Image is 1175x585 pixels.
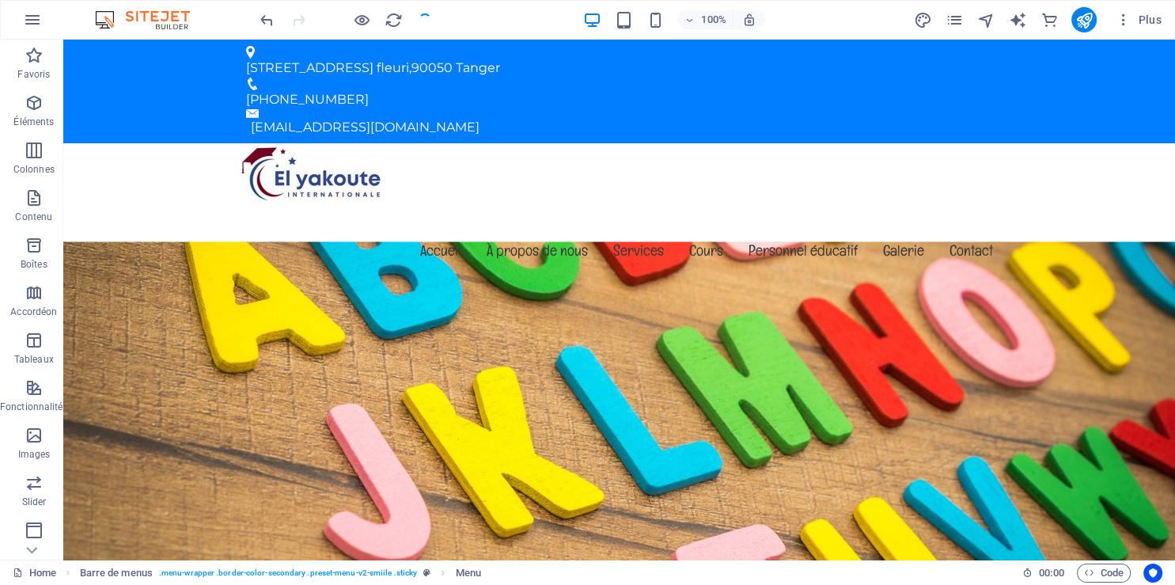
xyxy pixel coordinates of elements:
[945,10,964,29] button: pages
[1008,11,1026,29] i: AI Writer
[80,564,153,583] span: Cliquez pour sélectionner. Double-cliquez pour modifier.
[258,11,276,29] i: Annuler : Modifier les éléments du menu (Ctrl+Z)
[1022,564,1064,583] h6: Durée de la session
[13,163,55,176] p: Colonnes
[1077,564,1131,583] button: Code
[80,564,481,583] nav: breadcrumb
[1008,10,1027,29] button: text_generator
[1040,10,1059,29] button: commerce
[17,68,50,81] p: Favoris
[976,11,995,29] i: Navigateur
[976,10,995,29] button: navigator
[945,11,963,29] i: Pages (Ctrl+Alt+S)
[1071,7,1097,32] button: publish
[91,10,210,29] img: Editor Logo
[1039,564,1063,583] span: 00 00
[913,11,931,29] i: Design (Ctrl+Alt+Y)
[1116,12,1162,28] span: Plus
[913,10,932,29] button: design
[15,211,52,223] p: Contenu
[455,564,480,583] span: Cliquez pour sélectionner. Double-cliquez pour modifier.
[1084,564,1124,583] span: Code
[1040,11,1058,29] i: E-commerce
[1109,7,1168,32] button: Plus
[677,10,733,29] button: 100%
[701,10,726,29] h6: 100%
[13,116,54,128] p: Éléments
[257,10,276,29] button: undo
[21,258,47,271] p: Boîtes
[1050,567,1052,579] span: :
[22,496,47,508] p: Slider
[14,353,54,366] p: Tableaux
[1143,564,1162,583] button: Usercentrics
[10,306,57,318] p: Accordéon
[423,568,430,577] i: Cet élément est une présélection personnalisable.
[384,10,403,29] button: reload
[742,13,756,27] i: Lors du redimensionnement, ajuster automatiquement le niveau de zoom en fonction de l'appareil sé...
[159,564,417,583] span: . menu-wrapper .border-color-secondary .preset-menu-v2-smiile .sticky
[18,448,51,461] p: Images
[1075,11,1093,29] i: Publier
[13,564,56,583] a: Cliquez pour annuler la sélection. Double-cliquez pour ouvrir Pages.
